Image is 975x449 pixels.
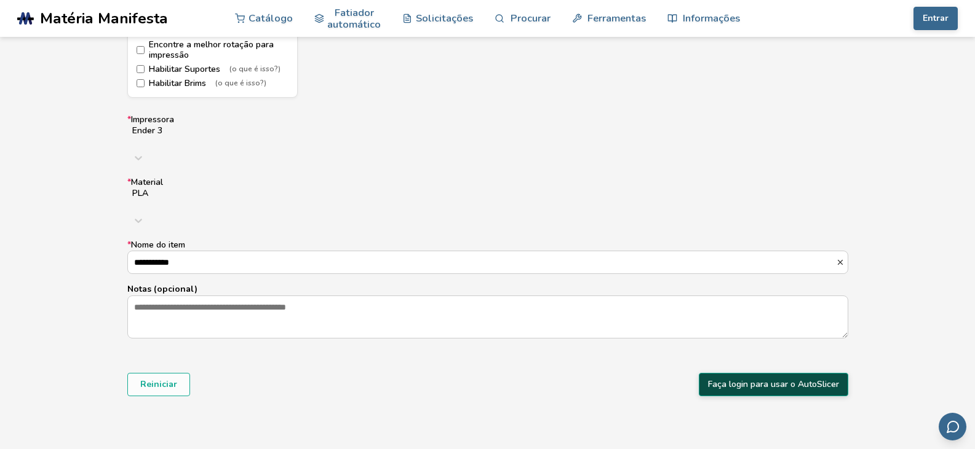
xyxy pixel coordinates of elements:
font: Nome do item [131,239,185,251]
font: Impressora [131,114,174,125]
button: Entrar [913,7,958,30]
font: Faça login para usar o AutoSlicer [708,378,839,390]
font: Ferramentas [587,11,646,25]
textarea: Notas (opcional) [128,296,848,338]
font: Entrar [923,12,949,24]
input: Habilitar Suportes(o que é isso?) [137,65,145,73]
input: Habilitar Brims(o que é isso?) [137,79,145,87]
font: Catálogo [249,11,293,25]
font: Procurar [511,11,551,25]
input: Encontre a melhor rotação para impressão [137,46,145,54]
button: Faça login para usar o AutoSlicer [699,373,848,396]
font: Notas (opcional) [127,283,197,295]
font: Informações [683,11,740,25]
font: (o que é isso?) [229,64,281,74]
font: Fatiador automático [327,6,381,31]
font: (o que é isso?) [215,78,266,88]
font: Solicitações [416,11,473,25]
font: Material [131,176,163,188]
button: Enviar feedback por e-mail [939,413,966,440]
font: Ender 3 [132,125,162,136]
font: Habilitar Brims [149,77,206,89]
input: *Nome do item [128,251,836,273]
button: Reiniciar [127,373,190,396]
font: PLA [132,187,148,199]
font: Reiniciar [140,378,177,390]
font: Matéria Manifesta [40,8,168,29]
button: *Nome do item [836,258,848,267]
font: Encontre a melhor rotação para impressão [149,39,274,60]
font: Habilitar Suportes [149,63,220,75]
